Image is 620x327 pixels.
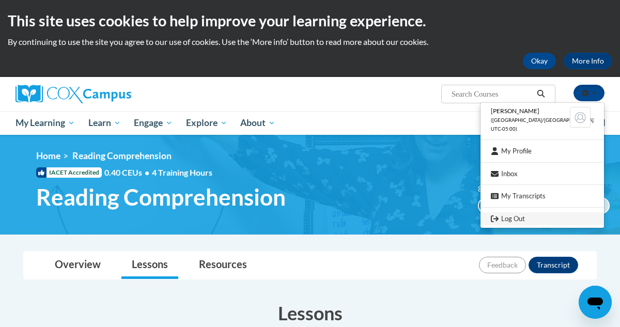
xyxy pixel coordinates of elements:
img: Learner Profile Avatar [570,107,591,128]
a: More Info [564,53,612,69]
span: ([GEOGRAPHIC_DATA]/[GEOGRAPHIC_DATA] UTC-05:00) [491,117,594,132]
a: Engage [127,111,179,135]
a: My Profile [481,145,604,158]
a: Logout [481,212,604,225]
span: Engage [134,117,173,129]
span: • [145,167,149,177]
label: 85% complete [478,183,537,195]
a: Overview [44,252,111,279]
div: 85% complete [479,198,589,213]
h2: This site uses cookies to help improve your learning experience. [8,10,612,31]
span: About [240,117,275,129]
button: Okay [523,53,556,69]
button: Feedback [479,257,526,273]
a: My Transcripts [481,190,604,203]
span: Learn [88,117,121,129]
a: Explore [179,111,234,135]
span: Reading Comprehension [36,183,286,211]
a: Lessons [121,252,178,279]
iframe: Button to launch messaging window [579,286,612,319]
img: Cox Campus [16,85,131,103]
a: Inbox [481,167,604,180]
a: Resources [189,252,257,279]
button: Search [533,88,549,100]
h3: Lessons [23,300,597,326]
span: My Learning [16,117,75,129]
span: IACET Accredited [36,167,102,178]
span: [PERSON_NAME] [491,107,539,115]
span: Reading Comprehension [72,150,172,161]
button: Account Settings [574,85,605,101]
a: Learn [82,111,128,135]
p: By continuing to use the site you agree to our use of cookies. Use the ‘More info’ button to read... [8,36,612,48]
button: Transcript [529,257,578,273]
span: 4 Training Hours [152,167,212,177]
span: 0.40 CEUs [104,167,152,178]
a: Cox Campus [16,85,202,103]
a: Home [36,150,60,161]
input: Search Courses [451,88,533,100]
a: About [234,111,283,135]
span: Explore [186,117,227,129]
div: Main menu [8,111,612,135]
a: My Learning [9,111,82,135]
